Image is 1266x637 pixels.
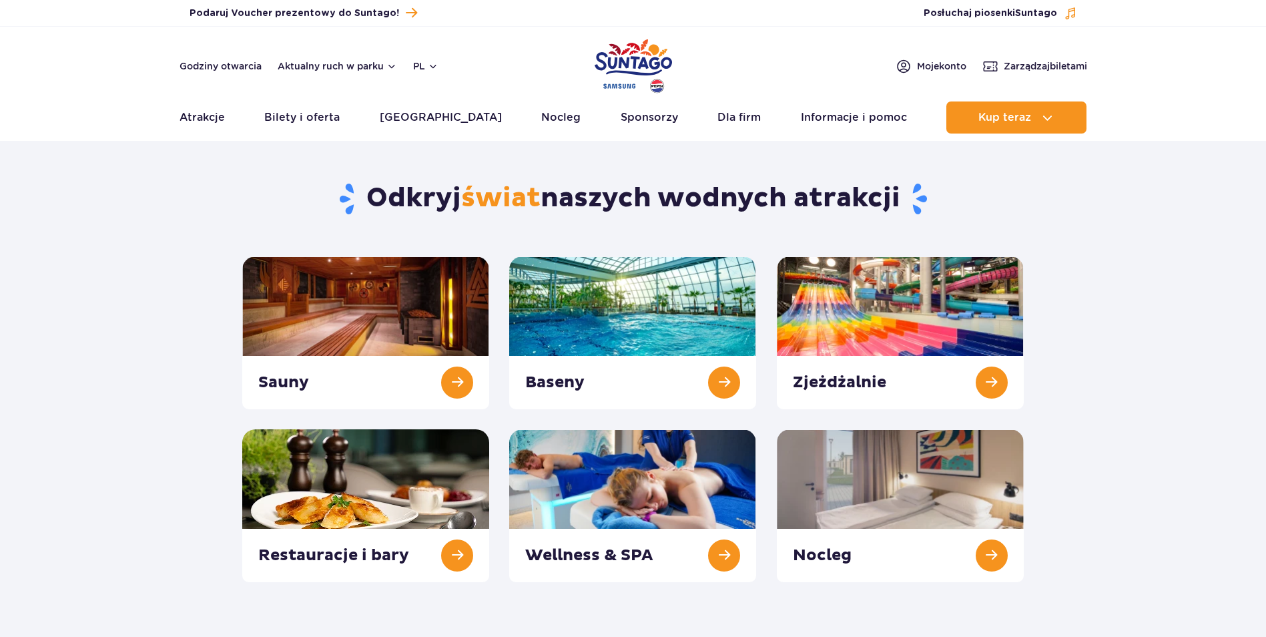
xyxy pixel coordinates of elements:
span: Kup teraz [978,112,1031,124]
button: Aktualny ruch w parku [278,61,397,71]
span: Zarządzaj biletami [1004,59,1087,73]
a: Godziny otwarcia [180,59,262,73]
span: Moje konto [917,59,966,73]
button: pl [413,59,438,73]
h1: Odkryj naszych wodnych atrakcji [242,182,1024,216]
a: Mojekonto [896,58,966,74]
a: Atrakcje [180,101,225,134]
span: Suntago [1015,9,1057,18]
span: Podaruj Voucher prezentowy do Suntago! [190,7,399,20]
a: Bilety i oferta [264,101,340,134]
a: Podaruj Voucher prezentowy do Suntago! [190,4,417,22]
button: Posłuchaj piosenkiSuntago [924,7,1077,20]
a: Zarządzajbiletami [982,58,1087,74]
span: Posłuchaj piosenki [924,7,1057,20]
button: Kup teraz [946,101,1086,134]
a: Park of Poland [595,33,672,95]
a: [GEOGRAPHIC_DATA] [380,101,502,134]
span: świat [461,182,541,215]
a: Informacje i pomoc [801,101,907,134]
a: Sponsorzy [621,101,678,134]
a: Dla firm [717,101,761,134]
a: Nocleg [541,101,581,134]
